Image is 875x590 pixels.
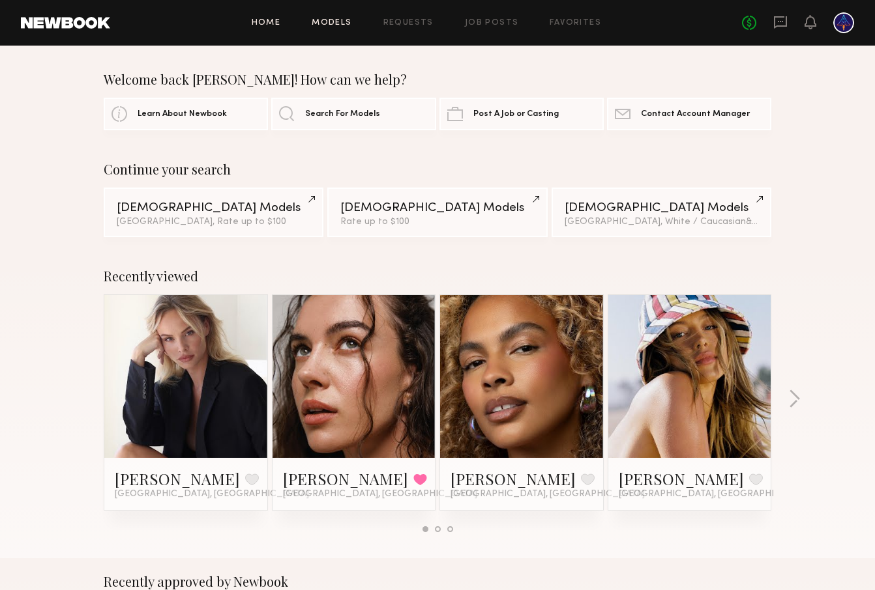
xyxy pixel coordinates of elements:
div: [DEMOGRAPHIC_DATA] Models [565,202,758,214]
a: [PERSON_NAME] [451,468,576,489]
div: Recently approved by Newbook [104,574,771,589]
span: [GEOGRAPHIC_DATA], [GEOGRAPHIC_DATA] [451,489,645,499]
a: Requests [383,19,434,27]
div: [GEOGRAPHIC_DATA], White / Caucasian [565,218,758,227]
a: [DEMOGRAPHIC_DATA] Models[GEOGRAPHIC_DATA], White / Caucasian&1other filter [552,188,771,237]
span: Post A Job or Casting [473,110,559,119]
span: [GEOGRAPHIC_DATA], [GEOGRAPHIC_DATA] [619,489,813,499]
a: Post A Job or Casting [439,98,604,130]
a: [DEMOGRAPHIC_DATA] ModelsRate up to $100 [327,188,547,237]
a: [PERSON_NAME] [115,468,240,489]
span: Search For Models [305,110,380,119]
a: [PERSON_NAME] [619,468,744,489]
a: Search For Models [271,98,436,130]
div: Recently viewed [104,268,771,284]
a: [PERSON_NAME] [283,468,408,489]
div: [DEMOGRAPHIC_DATA] Models [117,202,310,214]
span: & 1 other filter [746,218,802,226]
span: Contact Account Manager [641,110,750,119]
a: [DEMOGRAPHIC_DATA] Models[GEOGRAPHIC_DATA], Rate up to $100 [104,188,323,237]
span: [GEOGRAPHIC_DATA], [GEOGRAPHIC_DATA] [115,489,309,499]
a: Contact Account Manager [607,98,771,130]
a: Learn About Newbook [104,98,268,130]
span: Learn About Newbook [138,110,227,119]
a: Home [252,19,281,27]
div: Rate up to $100 [340,218,534,227]
div: [DEMOGRAPHIC_DATA] Models [340,202,534,214]
a: Job Posts [465,19,519,27]
div: [GEOGRAPHIC_DATA], Rate up to $100 [117,218,310,227]
div: Continue your search [104,162,771,177]
div: Welcome back [PERSON_NAME]! How can we help? [104,72,771,87]
a: Favorites [550,19,601,27]
span: [GEOGRAPHIC_DATA], [GEOGRAPHIC_DATA] [283,489,477,499]
a: Models [312,19,351,27]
